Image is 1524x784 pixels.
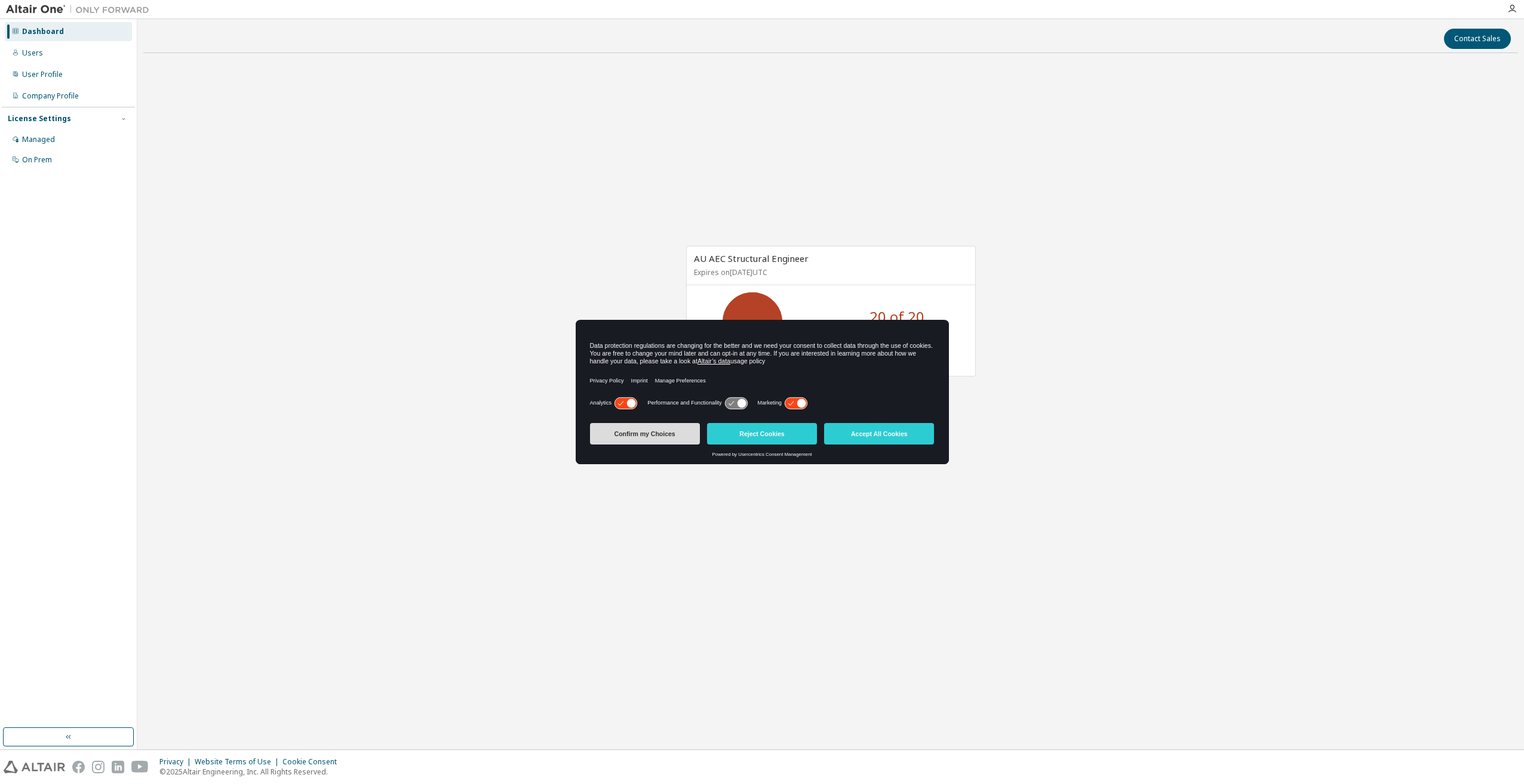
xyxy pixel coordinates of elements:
div: Privacy [159,757,195,767]
div: Users [22,48,43,58]
img: altair_logo.svg [4,761,65,773]
div: Dashboard [22,27,64,36]
img: youtube.svg [131,761,149,773]
button: Contact Sales [1444,29,1511,49]
div: User Profile [22,70,63,79]
div: Managed [22,135,55,144]
p: Expires on [DATE] UTC [694,267,965,277]
img: linkedin.svg [112,761,124,773]
div: Company Profile [22,91,79,101]
img: facebook.svg [72,761,85,773]
div: On Prem [22,155,52,165]
img: Altair One [6,4,155,16]
p: 20 of 20 [869,307,924,327]
img: instagram.svg [92,761,105,773]
p: © 2025 Altair Engineering, Inc. All Rights Reserved. [159,767,344,777]
div: Website Terms of Use [195,757,282,767]
span: AU AEC Structural Engineer [694,252,809,264]
div: License Settings [8,114,71,124]
div: Cookie Consent [282,757,344,767]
